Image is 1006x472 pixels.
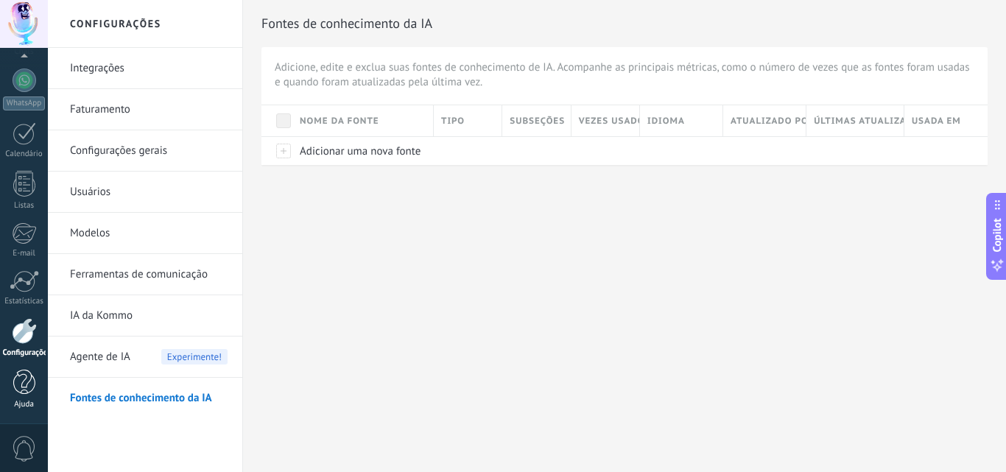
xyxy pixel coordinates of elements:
[3,201,46,211] div: Listas
[275,60,974,90] span: Adicione, edite e exclua suas fontes de conhecimento de IA. Acompanhe as principais métricas, com...
[48,378,242,418] li: Fontes de conhecimento da IA
[161,349,228,364] span: Experimente!
[990,218,1005,252] span: Copilot
[434,105,502,136] div: Tipo
[70,130,228,172] a: Configurações gerais
[300,144,421,158] span: Adicionar uma nova fonte
[571,105,639,136] div: Vezes usado
[904,105,988,136] div: Usada em
[3,297,46,306] div: Estatísticas
[70,337,228,378] a: Agente de IAExperimente!
[48,89,242,130] li: Faturamento
[3,96,45,110] div: WhatsApp
[48,213,242,254] li: Modelos
[70,213,228,254] a: Modelos
[70,337,130,378] span: Agente de IA
[48,130,242,172] li: Configurações gerais
[502,105,570,136] div: Subseções
[723,105,806,136] div: Atualizado por
[48,254,242,295] li: Ferramentas de comunicação
[48,172,242,213] li: Usuários
[3,400,46,409] div: Ajuda
[3,348,46,358] div: Configurações
[48,295,242,337] li: IA da Kommo
[70,295,228,337] a: IA da Kommo
[261,9,988,38] h2: Fontes de conhecimento da IA
[48,48,242,89] li: Integrações
[806,105,904,136] div: Últimas atualizações
[70,89,228,130] a: Faturamento
[640,105,722,136] div: Idioma
[292,105,433,136] div: Nome da fonte
[3,149,46,159] div: Calendário
[70,378,228,419] a: Fontes de conhecimento da IA
[70,254,228,295] a: Ferramentas de comunicação
[48,337,242,378] li: Agente de IA
[70,172,228,213] a: Usuários
[70,48,228,89] a: Integrações
[3,249,46,258] div: E-mail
